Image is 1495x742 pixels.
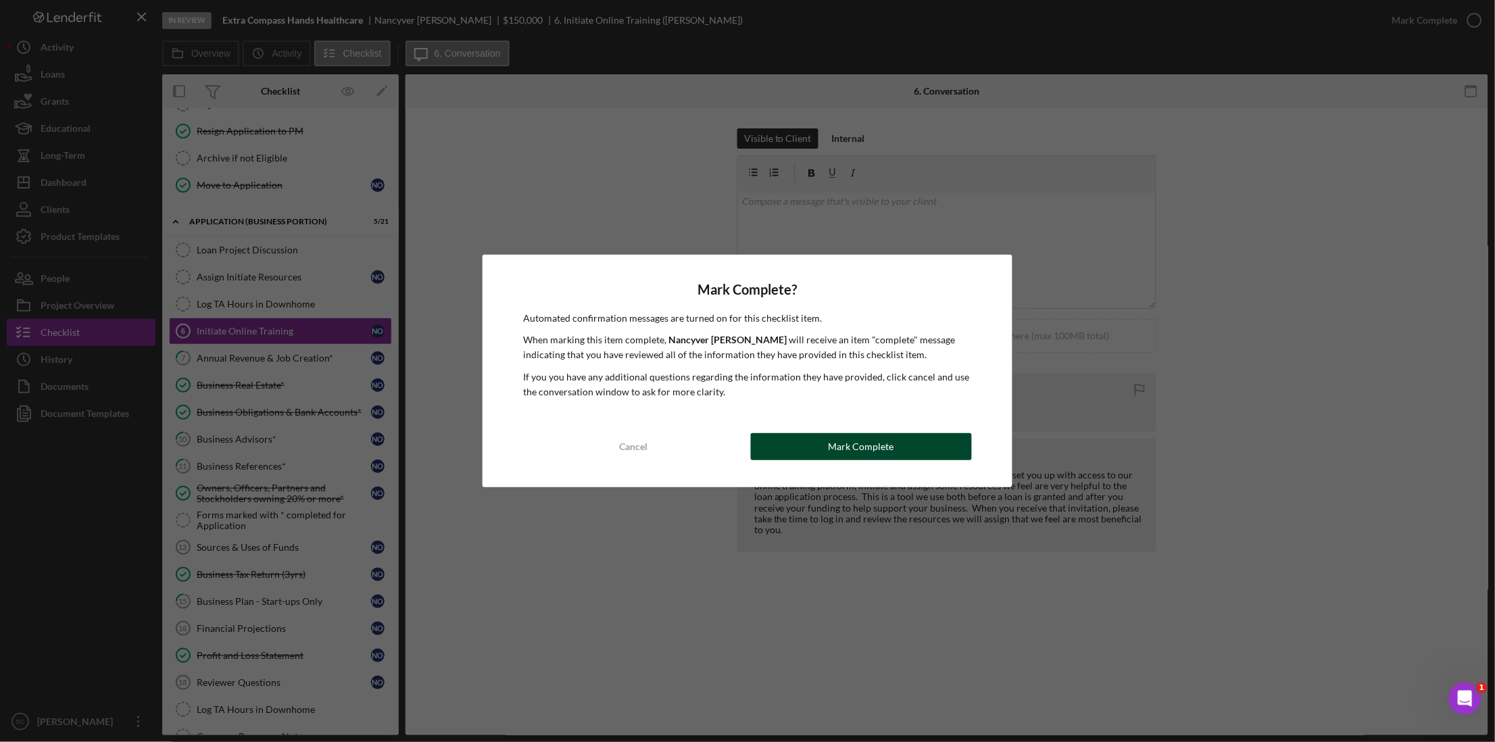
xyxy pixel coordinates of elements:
[523,311,972,326] p: Automated confirmation messages are turned on for this checklist item.
[523,282,972,297] h4: Mark Complete?
[668,334,787,345] b: Nancyver [PERSON_NAME]
[829,433,894,460] div: Mark Complete
[1477,683,1488,693] span: 1
[523,332,972,363] p: When marking this item complete, will receive an item "complete" message indicating that you have...
[523,370,972,400] p: If you you have any additional questions regarding the information they have provided, click canc...
[751,433,972,460] button: Mark Complete
[1449,683,1481,715] iframe: Intercom live chat
[620,433,648,460] div: Cancel
[523,433,744,460] button: Cancel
